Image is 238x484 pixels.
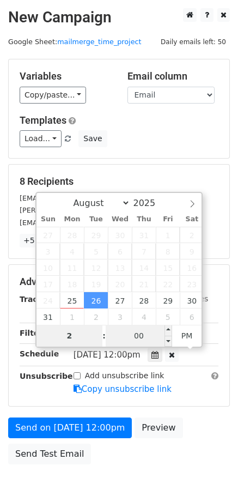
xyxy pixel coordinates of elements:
[156,243,180,259] span: August 8, 2025
[157,36,230,48] span: Daily emails left: 50
[20,176,218,187] h5: 8 Recipients
[8,418,132,438] a: Send on [DATE] 12:00pm
[108,243,132,259] span: August 6, 2025
[156,276,180,292] span: August 22, 2025
[20,349,59,358] strong: Schedule
[130,198,169,208] input: Year
[20,87,86,104] a: Copy/paste...
[85,370,164,382] label: Add unsubscribe link
[20,194,141,202] small: [EMAIL_ADDRESS][DOMAIN_NAME]
[132,276,156,292] span: August 21, 2025
[108,259,132,276] span: August 13, 2025
[127,70,219,82] h5: Email column
[60,292,84,308] span: August 25, 2025
[84,216,108,223] span: Tue
[157,38,230,46] a: Daily emails left: 50
[60,243,84,259] span: August 4, 2025
[180,227,204,243] span: August 2, 2025
[180,243,204,259] span: August 9, 2025
[60,259,84,276] span: August 11, 2025
[20,276,218,288] h5: Advanced
[20,372,73,380] strong: Unsubscribe
[132,216,156,223] span: Thu
[8,8,230,27] h2: New Campaign
[108,308,132,325] span: September 3, 2025
[8,38,142,46] small: Google Sheet:
[20,70,111,82] h5: Variables
[8,444,91,464] a: Send Test Email
[36,259,60,276] span: August 10, 2025
[36,216,60,223] span: Sun
[156,216,180,223] span: Fri
[74,384,172,394] a: Copy unsubscribe link
[60,227,84,243] span: July 28, 2025
[36,308,60,325] span: August 31, 2025
[74,350,141,360] span: [DATE] 12:00pm
[180,292,204,308] span: August 30, 2025
[84,243,108,259] span: August 5, 2025
[180,216,204,223] span: Sat
[132,259,156,276] span: August 14, 2025
[132,243,156,259] span: August 7, 2025
[78,130,107,147] button: Save
[84,276,108,292] span: August 19, 2025
[36,227,60,243] span: July 27, 2025
[36,292,60,308] span: August 24, 2025
[108,227,132,243] span: July 30, 2025
[60,276,84,292] span: August 18, 2025
[135,418,182,438] a: Preview
[108,276,132,292] span: August 20, 2025
[156,227,180,243] span: August 1, 2025
[20,295,56,304] strong: Tracking
[60,216,84,223] span: Mon
[132,292,156,308] span: August 28, 2025
[60,308,84,325] span: September 1, 2025
[108,292,132,308] span: August 27, 2025
[180,308,204,325] span: September 6, 2025
[57,38,141,46] a: mailmerge_time_project
[156,259,180,276] span: August 15, 2025
[156,292,180,308] span: August 29, 2025
[36,243,60,259] span: August 3, 2025
[84,227,108,243] span: July 29, 2025
[20,206,199,214] small: [PERSON_NAME][EMAIL_ADDRESS][DOMAIN_NAME]
[180,259,204,276] span: August 16, 2025
[132,227,156,243] span: July 31, 2025
[20,329,47,337] strong: Filters
[108,216,132,223] span: Wed
[20,234,60,247] a: +5 more
[172,325,202,347] span: Click to toggle
[84,259,108,276] span: August 12, 2025
[84,308,108,325] span: September 2, 2025
[20,219,141,227] small: [EMAIL_ADDRESS][DOMAIN_NAME]
[36,276,60,292] span: August 17, 2025
[84,292,108,308] span: August 26, 2025
[180,276,204,292] span: August 23, 2025
[106,325,172,347] input: Minute
[20,130,62,147] a: Load...
[184,432,238,484] iframe: Chat Widget
[132,308,156,325] span: September 4, 2025
[36,325,103,347] input: Hour
[102,325,106,347] span: :
[20,114,66,126] a: Templates
[156,308,180,325] span: September 5, 2025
